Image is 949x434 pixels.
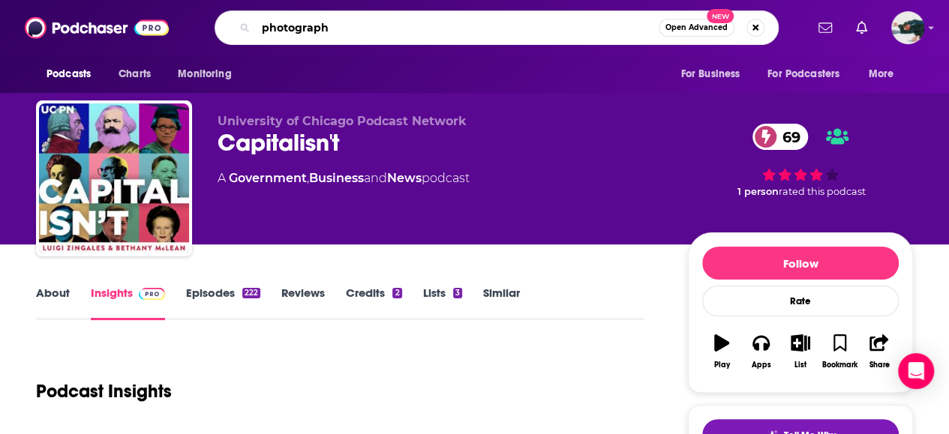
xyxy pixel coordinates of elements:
span: Monitoring [178,64,231,85]
div: 3 [453,288,462,298]
span: Open Advanced [665,24,728,31]
button: Bookmark [820,325,859,379]
div: Play [714,361,730,370]
span: and [364,171,387,185]
a: Government [229,171,307,185]
a: About [36,286,70,320]
button: open menu [858,60,913,88]
span: Charts [119,64,151,85]
span: New [707,9,734,23]
img: Podchaser Pro [139,288,165,300]
button: List [781,325,820,379]
div: Rate [702,286,899,316]
span: For Podcasters [767,64,839,85]
button: open menu [758,60,861,88]
a: Show notifications dropdown [850,15,873,40]
div: 2 [392,288,401,298]
button: Open AdvancedNew [659,19,734,37]
span: Podcasts [47,64,91,85]
span: 1 person [737,186,779,197]
a: Episodes222 [186,286,260,320]
span: 69 [767,124,808,150]
input: Search podcasts, credits, & more... [256,16,659,40]
span: University of Chicago Podcast Network [218,114,467,128]
div: Apps [752,361,771,370]
div: A podcast [218,169,470,187]
span: More [869,64,894,85]
span: Logged in as fsg.publicity [891,11,924,44]
span: , [307,171,309,185]
div: 222 [242,288,260,298]
button: Apps [741,325,780,379]
a: Show notifications dropdown [812,15,838,40]
img: Capitalisn't [39,103,189,253]
div: Share [869,361,889,370]
div: 69 1 personrated this podcast [688,114,913,207]
div: List [794,361,806,370]
button: open menu [167,60,251,88]
button: Play [702,325,741,379]
button: Show profile menu [891,11,924,44]
span: rated this podcast [779,186,866,197]
div: Bookmark [822,361,857,370]
button: open menu [670,60,758,88]
a: 69 [752,124,808,150]
button: Share [860,325,899,379]
a: Lists3 [423,286,462,320]
img: User Profile [891,11,924,44]
button: open menu [36,60,110,88]
a: Charts [109,60,160,88]
a: Similar [483,286,520,320]
a: InsightsPodchaser Pro [91,286,165,320]
a: News [387,171,422,185]
button: Follow [702,247,899,280]
span: For Business [680,64,740,85]
a: Credits2 [346,286,401,320]
h1: Podcast Insights [36,380,172,403]
div: Open Intercom Messenger [898,353,934,389]
a: Business [309,171,364,185]
img: Podchaser - Follow, Share and Rate Podcasts [25,13,169,42]
div: Search podcasts, credits, & more... [215,10,779,45]
a: Reviews [281,286,325,320]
